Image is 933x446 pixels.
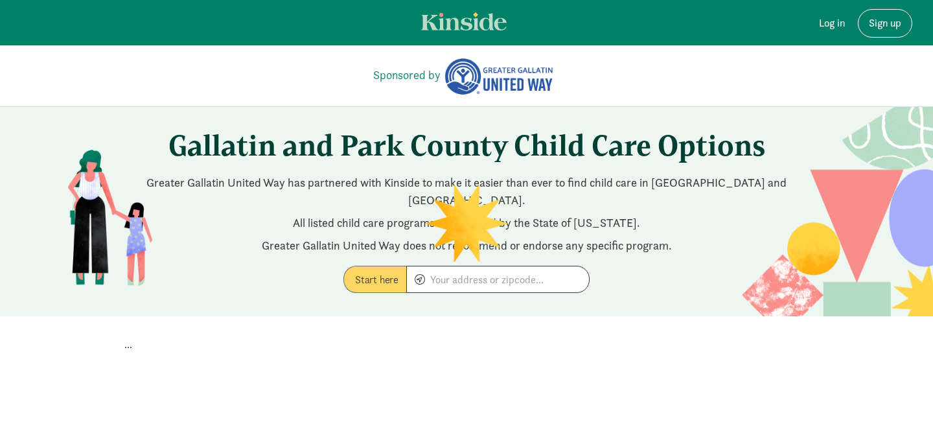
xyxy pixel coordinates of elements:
[443,57,555,96] img: Greater Gallatin United Way
[124,337,809,353] p: ...
[343,266,406,293] label: Start here
[107,214,826,231] p: All listed child care programs are licensed by the State of [US_STATE].
[107,128,826,163] h1: Gallatin and Park County Child Care Options
[107,237,826,254] p: Greater Gallatin United Way does not recommend or endorse any specific program.
[809,9,855,38] a: Log in
[421,12,506,30] img: light.svg
[107,174,826,209] p: Greater Gallatin United Way has partnered with Kinside to make it easier than ever to find child ...
[373,66,441,84] a: Sponsored by
[858,9,912,38] a: Sign up
[407,266,589,292] input: Your address or zipcode...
